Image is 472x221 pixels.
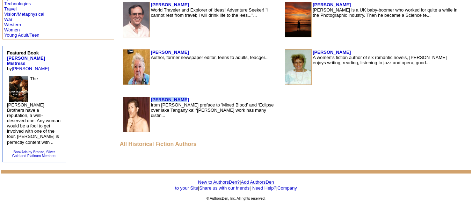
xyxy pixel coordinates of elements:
font: | [198,179,241,185]
a: Company [277,185,297,191]
a: Women [4,27,20,32]
a: [PERSON_NAME] [151,97,189,102]
img: 80400.gif [9,76,28,102]
font: A women's fiction author of six romantic novels, [PERSON_NAME] enjoys writing, reading, listening... [313,55,446,65]
font: World Traveler and Explorer of ideas! Adventure Seeker! "I cannot rest from travel; I will drink ... [151,7,269,18]
font: from [PERSON_NAME] preface to 'Mixed Blood' and ‘Eclipse over lake Tanganyika’ “[PERSON_NAME] wor... [151,102,274,118]
font: Author, former newspaper editor, teens to adults, teacger... [151,55,269,60]
a: [PERSON_NAME] [12,66,49,71]
img: 65935.JPG [285,50,311,84]
a: All Historical Fiction Authors [120,140,197,147]
a: New to AuthorsDen? [198,179,240,185]
a: [PERSON_NAME] [151,2,189,7]
a: Western [4,22,21,27]
img: 40657.jpg [123,97,150,132]
img: 195038.jpg [123,50,150,84]
a: Vision/Metaphysical [4,12,44,17]
a: BookAds by Bronze, SilverGold and Platinum Members [12,150,57,158]
font: [PERSON_NAME] is a UK baby-boomer who worked for quite a while in the Photographic industry. Then... [313,7,457,18]
font: | [249,185,250,191]
a: [PERSON_NAME] [151,50,189,55]
font: The [PERSON_NAME] Brothers have a reputation, a well-deserved one. Any woman would be a fool to g... [7,76,60,145]
a: Young Adult/Teen [4,32,39,38]
a: [PERSON_NAME] [313,2,351,7]
a: Need Help? [252,185,276,191]
img: 7512.jpg [123,2,150,37]
font: by [7,50,49,71]
font: All Historical Fiction Authors [120,141,197,147]
a: [PERSON_NAME] Mistress [7,56,45,66]
a: Technologies [4,1,31,6]
a: [PERSON_NAME] [313,50,351,55]
font: © AuthorsDen, Inc. All rights reserved. [206,197,266,200]
img: 185025.jpg [285,2,311,37]
font: | [198,185,199,191]
a: Travel [4,6,17,12]
font: Share us with our friends [199,185,249,191]
a: Add AuthorsDento your Site [175,179,274,191]
a: War [4,17,12,22]
a: Share us with our friends [199,185,249,191]
b: Featured Book [7,50,45,66]
font: | [276,185,297,191]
